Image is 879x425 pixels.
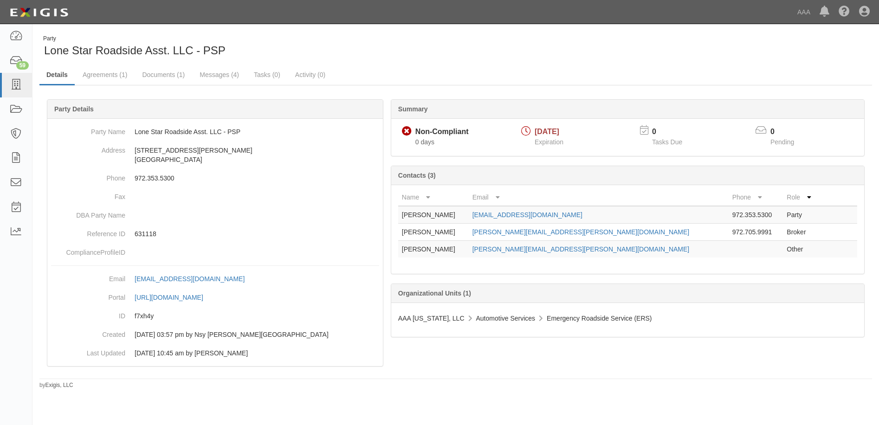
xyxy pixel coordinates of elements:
dt: Email [51,270,125,283]
dt: Fax [51,187,125,201]
small: by [39,381,73,389]
td: Other [783,241,820,258]
dt: Address [51,141,125,155]
span: Lone Star Roadside Asst. LLC - PSP [44,44,226,57]
dd: f7xh4y [51,307,379,325]
span: Pending [770,138,794,146]
i: Non-Compliant [402,127,412,136]
dt: Last Updated [51,344,125,358]
span: [DATE] [535,128,559,135]
td: [PERSON_NAME] [398,241,469,258]
a: [EMAIL_ADDRESS][DOMAIN_NAME] [135,275,255,283]
dt: DBA Party Name [51,206,125,220]
td: [PERSON_NAME] [398,224,469,241]
span: Emergency Roadside Service (ERS) [547,315,652,322]
dd: 05/12/2025 03:57 pm by Nsy Archibong-Usoro [51,325,379,344]
th: Phone [729,189,783,206]
div: [EMAIL_ADDRESS][DOMAIN_NAME] [135,274,245,283]
p: 0 [652,127,694,137]
a: [URL][DOMAIN_NAME] [135,294,213,301]
i: Help Center - Complianz [839,6,850,18]
span: Since 09/25/2025 [415,138,434,146]
img: logo-5460c22ac91f19d4615b14bd174203de0afe785f0fc80cf4dbbc73dc1793850b.png [7,4,71,21]
a: Documents (1) [135,65,192,84]
dd: [STREET_ADDRESS][PERSON_NAME] [GEOGRAPHIC_DATA] [51,141,379,169]
a: Details [39,65,75,85]
a: AAA [793,3,815,21]
td: Party [783,206,820,224]
dt: Created [51,325,125,339]
b: Organizational Units (1) [398,290,471,297]
dt: Portal [51,288,125,302]
td: 972.705.9991 [729,224,783,241]
th: Email [469,189,729,206]
dt: ComplianceProfileID [51,243,125,257]
div: Lone Star Roadside Asst. LLC - PSP [39,35,449,58]
a: Agreements (1) [76,65,134,84]
dd: 06/10/2025 10:45 am by Benjamin Tully [51,344,379,362]
b: Party Details [54,105,94,113]
b: Contacts (3) [398,172,436,179]
a: [EMAIL_ADDRESS][DOMAIN_NAME] [472,211,582,219]
td: [PERSON_NAME] [398,206,469,224]
span: Tasks Due [652,138,682,146]
dt: Party Name [51,122,125,136]
th: Name [398,189,469,206]
span: AAA [US_STATE], LLC [398,315,465,322]
dt: Reference ID [51,225,125,238]
td: 972.353.5300 [729,206,783,224]
div: 59 [16,61,29,70]
div: Non-Compliant [415,127,469,137]
span: Automotive Services [476,315,536,322]
a: Exigis, LLC [45,382,73,388]
th: Role [783,189,820,206]
dd: 972.353.5300 [51,169,379,187]
div: Party [43,35,226,43]
a: [PERSON_NAME][EMAIL_ADDRESS][PERSON_NAME][DOMAIN_NAME] [472,245,690,253]
dd: Lone Star Roadside Asst. LLC - PSP [51,122,379,141]
b: Summary [398,105,428,113]
span: Expiration [535,138,563,146]
a: Activity (0) [288,65,332,84]
dt: Phone [51,169,125,183]
p: 631118 [135,229,379,238]
td: Broker [783,224,820,241]
a: Tasks (0) [247,65,287,84]
a: Messages (4) [193,65,246,84]
dt: ID [51,307,125,321]
p: 0 [770,127,806,137]
a: [PERSON_NAME][EMAIL_ADDRESS][PERSON_NAME][DOMAIN_NAME] [472,228,690,236]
